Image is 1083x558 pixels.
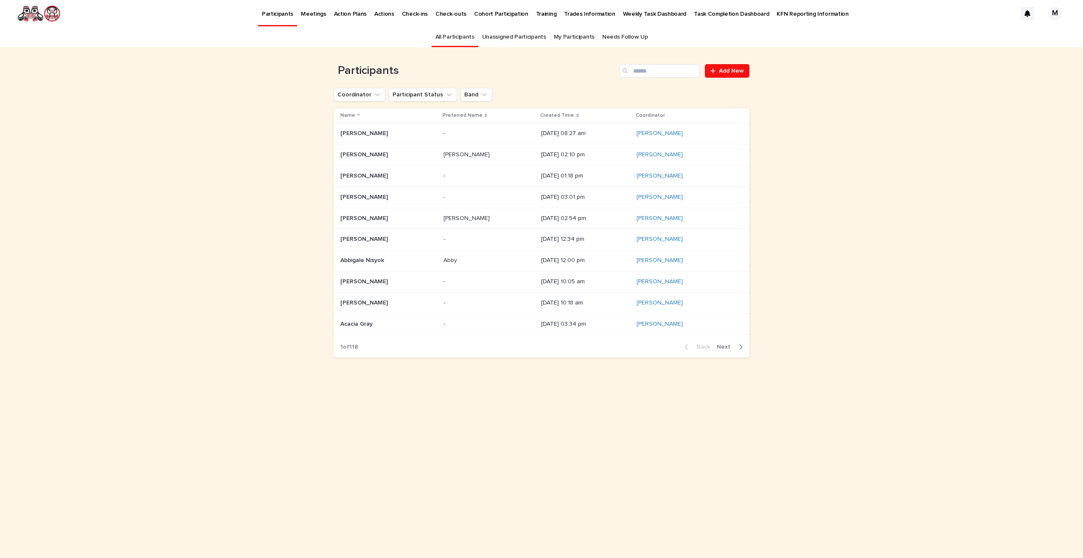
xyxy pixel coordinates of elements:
p: 1 of 118 [334,337,365,358]
tr: [PERSON_NAME][PERSON_NAME] -- [DATE] 10:05 am[PERSON_NAME] [334,271,749,292]
a: [PERSON_NAME] [637,321,683,328]
a: Unassigned Participants [482,27,546,47]
tr: Acacia GrayAcacia Gray -- [DATE] 03:34 pm[PERSON_NAME] [334,313,749,335]
a: My Participants [554,27,595,47]
button: Coordinator [334,88,385,101]
p: [PERSON_NAME] [340,276,390,285]
p: - [443,128,447,137]
p: [PERSON_NAME] [340,298,390,307]
a: All Participants [435,27,474,47]
p: Preferred Name [443,111,483,120]
span: Back [692,344,710,350]
p: [DATE] 10:05 am [541,278,630,285]
p: [PERSON_NAME] [340,192,390,201]
p: - [443,276,447,285]
h1: Participants [334,64,616,78]
p: [DATE] 12:34 pm [541,236,630,243]
tr: [PERSON_NAME][PERSON_NAME] -- [DATE] 08:27 am[PERSON_NAME] [334,123,749,144]
button: Next [713,343,749,351]
p: - [443,234,447,243]
button: Back [678,343,713,351]
p: - [443,319,447,328]
p: - [443,171,447,180]
p: - [443,192,447,201]
button: Participant Status [389,88,457,101]
tr: [PERSON_NAME][PERSON_NAME] -- [DATE] 01:18 pm[PERSON_NAME] [334,165,749,186]
img: rNyI97lYS1uoOg9yXW8k [17,5,61,22]
a: [PERSON_NAME] [637,299,683,307]
span: Next [717,344,735,350]
p: [PERSON_NAME] [340,149,390,158]
tr: [PERSON_NAME][PERSON_NAME] [PERSON_NAME][PERSON_NAME] [DATE] 02:10 pm[PERSON_NAME] [334,144,749,166]
a: [PERSON_NAME] [637,194,683,201]
tr: [PERSON_NAME][PERSON_NAME] [PERSON_NAME][PERSON_NAME] [DATE] 02:54 pm[PERSON_NAME] [334,208,749,229]
a: [PERSON_NAME] [637,257,683,264]
p: [PERSON_NAME] [340,234,390,243]
p: [DATE] 02:54 pm [541,215,630,222]
p: [DATE] 10:18 am [541,299,630,307]
p: - [443,298,447,307]
tr: Abbigale NisyokAbbigale Nisyok AbbyAbby [DATE] 12:00 pm[PERSON_NAME] [334,250,749,271]
a: [PERSON_NAME] [637,215,683,222]
p: [DATE] 12:00 pm [541,257,630,264]
p: Acacia Gray [340,319,374,328]
p: Abbigale Nisyok [340,255,386,264]
a: [PERSON_NAME] [637,236,683,243]
a: Add New [705,64,749,78]
p: [PERSON_NAME] [443,149,491,158]
tr: [PERSON_NAME][PERSON_NAME] -- [DATE] 03:01 pm[PERSON_NAME] [334,186,749,208]
div: M [1048,7,1062,20]
p: Name [340,111,355,120]
p: [DATE] 02:10 pm [541,151,630,158]
p: Coordinator [636,111,665,120]
p: [DATE] 03:34 pm [541,321,630,328]
p: [DATE] 08:27 am [541,130,630,137]
p: [DATE] 03:01 pm [541,194,630,201]
button: Band [460,88,492,101]
p: [PERSON_NAME] [340,128,390,137]
p: [PERSON_NAME] [340,213,390,222]
a: [PERSON_NAME] [637,172,683,180]
p: Abby [443,255,459,264]
p: [DATE] 01:18 pm [541,172,630,180]
input: Search [619,64,700,78]
p: Created Time [540,111,574,120]
p: [PERSON_NAME] [340,171,390,180]
span: Add New [719,68,744,74]
a: [PERSON_NAME] [637,278,683,285]
p: [PERSON_NAME] [443,213,491,222]
a: [PERSON_NAME] [637,151,683,158]
tr: [PERSON_NAME][PERSON_NAME] -- [DATE] 12:34 pm[PERSON_NAME] [334,229,749,250]
a: Needs Follow Up [602,27,648,47]
a: [PERSON_NAME] [637,130,683,137]
tr: [PERSON_NAME][PERSON_NAME] -- [DATE] 10:18 am[PERSON_NAME] [334,292,749,313]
